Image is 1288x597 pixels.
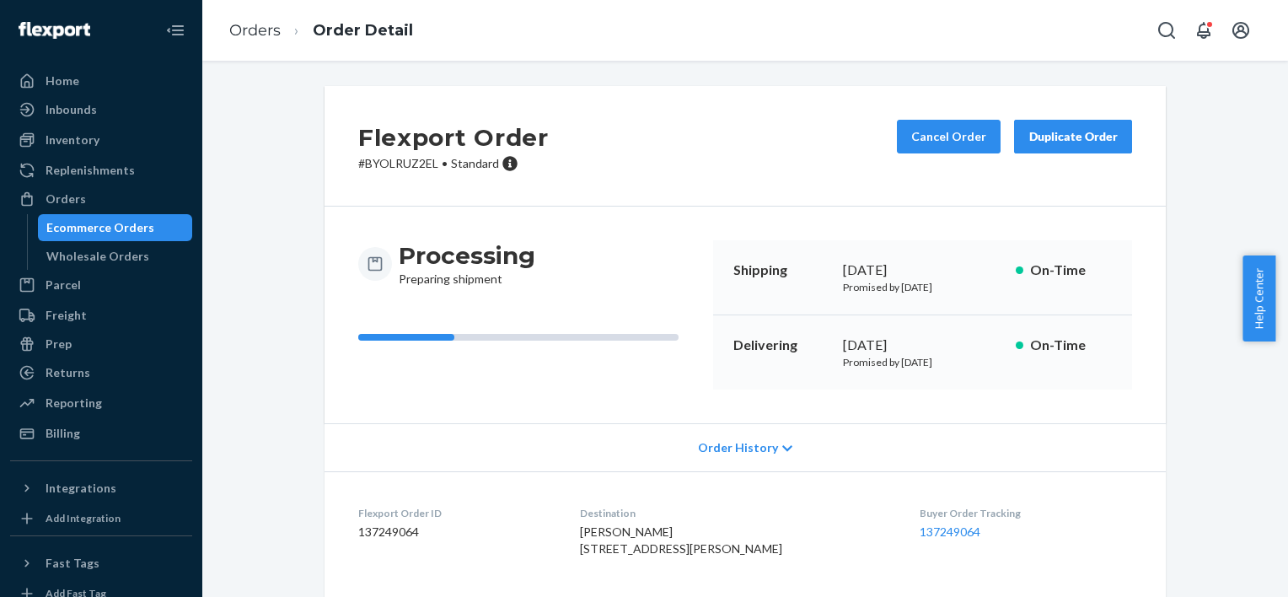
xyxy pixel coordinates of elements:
div: [DATE] [843,261,1002,280]
span: Order History [698,439,778,456]
a: Reporting [10,390,192,417]
p: Promised by [DATE] [843,355,1002,369]
div: Inventory [46,132,99,148]
div: Reporting [46,395,102,411]
p: Delivering [733,336,829,355]
iframe: Opens a widget where you can chat to one of our agents [1181,546,1271,589]
a: Freight [10,302,192,329]
a: Orders [10,186,192,212]
div: Prep [46,336,72,352]
button: Help Center [1242,255,1275,342]
div: Wholesale Orders [46,248,149,265]
a: 137249064 [920,524,980,539]
span: Standard [451,156,499,170]
div: Fast Tags [46,555,99,572]
div: Preparing shipment [399,240,535,288]
dt: Destination [580,506,894,520]
button: Integrations [10,475,192,502]
p: On-Time [1030,336,1112,355]
a: Add Integration [10,508,192,529]
a: Billing [10,420,192,447]
a: Orders [229,21,281,40]
p: On-Time [1030,261,1112,280]
h3: Processing [399,240,535,271]
div: Orders [46,191,86,207]
button: Close Navigation [158,13,192,47]
button: Open Search Box [1150,13,1183,47]
div: [DATE] [843,336,1002,355]
div: Parcel [46,277,81,293]
div: Integrations [46,480,116,497]
span: [PERSON_NAME] [STREET_ADDRESS][PERSON_NAME] [580,524,782,556]
ol: breadcrumbs [216,6,427,56]
button: Open account menu [1224,13,1258,47]
button: Duplicate Order [1014,120,1132,153]
div: Add Integration [46,511,121,525]
button: Fast Tags [10,550,192,577]
img: Flexport logo [19,22,90,39]
a: Returns [10,359,192,386]
div: Duplicate Order [1028,128,1118,145]
div: Inbounds [46,101,97,118]
a: Inventory [10,126,192,153]
a: Ecommerce Orders [38,214,193,241]
div: Billing [46,425,80,442]
a: Order Detail [313,21,413,40]
button: Open notifications [1187,13,1221,47]
p: # BYOLRUZ2EL [358,155,549,172]
a: Home [10,67,192,94]
a: Parcel [10,272,192,298]
dt: Flexport Order ID [358,506,553,520]
button: Cancel Order [897,120,1001,153]
p: Promised by [DATE] [843,280,1002,294]
h2: Flexport Order [358,120,549,155]
div: Returns [46,364,90,381]
div: Home [46,73,79,89]
span: • [442,156,448,170]
dt: Buyer Order Tracking [920,506,1132,520]
p: Shipping [733,261,829,280]
a: Prep [10,331,192,358]
div: Freight [46,307,87,324]
dd: 137249064 [358,524,553,541]
a: Wholesale Orders [38,243,193,270]
div: Replenishments [46,162,135,179]
div: Ecommerce Orders [46,219,154,236]
a: Inbounds [10,96,192,123]
a: Replenishments [10,157,192,184]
